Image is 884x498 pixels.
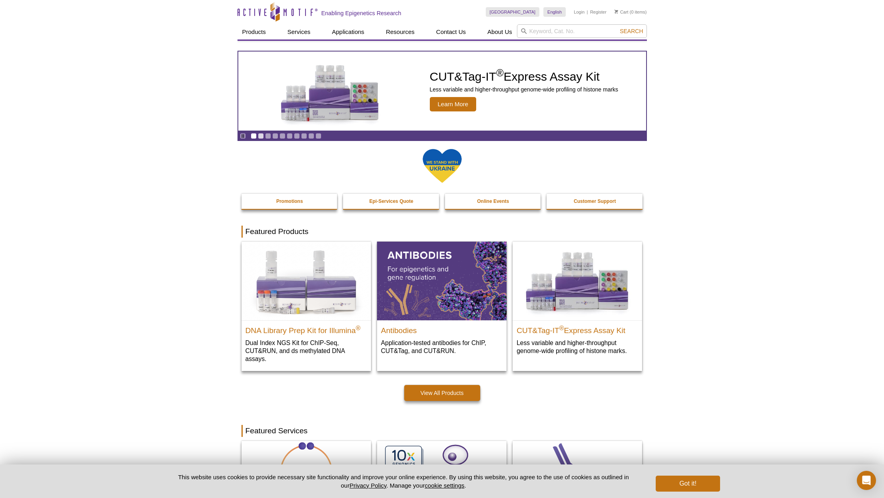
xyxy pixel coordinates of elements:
[486,7,540,17] a: [GEOGRAPHIC_DATA]
[241,226,643,238] h2: Featured Products
[483,24,517,40] a: About Us
[308,133,314,139] a: Go to slide 9
[430,97,477,111] span: Learn More
[857,471,876,490] div: Open Intercom Messenger
[287,133,293,139] a: Go to slide 6
[496,67,503,78] sup: ®
[381,339,503,355] p: Application-tested antibodies for ChIP, CUT&Tag, and CUT&RUN.
[369,198,413,204] strong: Epi-Services Quote
[279,133,285,139] a: Go to slide 5
[431,24,471,40] a: Contact Us
[377,242,507,363] a: All Antibodies Antibodies Application-tested antibodies for ChIP, CUT&Tag, and CUT&RUN.
[617,28,645,35] button: Search
[321,10,401,17] h2: Enabling Epigenetics Research
[251,133,257,139] a: Go to slide 1
[164,473,643,490] p: This website uses cookies to provide necessary site functionality and improve your online experie...
[425,482,464,489] button: cookie settings
[517,323,638,335] h2: CUT&Tag-IT Express Assay Kit
[237,24,271,40] a: Products
[430,86,619,93] p: Less variable and higher-throughput genome-wide profiling of histone marks
[241,425,643,437] h2: Featured Services
[245,323,367,335] h2: DNA Library Prep Kit for Illumina
[381,24,419,40] a: Resources
[245,339,367,363] p: Dual Index NGS Kit for ChIP-Seq, CUT&RUN, and ds methylated DNA assays.
[238,52,646,131] a: CUT&Tag-IT Express Assay Kit CUT&Tag-IT®Express Assay Kit Less variable and higher-throughput gen...
[547,194,643,209] a: Customer Support
[272,133,278,139] a: Go to slide 4
[294,133,300,139] a: Go to slide 7
[238,52,646,131] article: CUT&Tag-IT Express Assay Kit
[513,242,642,320] img: CUT&Tag-IT® Express Assay Kit
[343,194,440,209] a: Epi-Services Quote
[265,133,271,139] a: Go to slide 3
[356,324,361,331] sup: ®
[559,324,564,331] sup: ®
[517,339,638,355] p: Less variable and higher-throughput genome-wide profiling of histone marks​.
[517,24,647,38] input: Keyword, Cat. No.
[543,7,566,17] a: English
[620,28,643,34] span: Search
[377,242,507,320] img: All Antibodies
[615,10,618,14] img: Your Cart
[574,198,616,204] strong: Customer Support
[587,7,588,17] li: |
[283,24,315,40] a: Services
[404,385,480,401] a: View All Products
[430,71,619,83] h2: CUT&Tag-IT Express Assay Kit
[240,133,246,139] a: Toggle autoplay
[656,476,720,492] button: Got it!
[349,482,386,489] a: Privacy Policy
[315,133,321,139] a: Go to slide 10
[615,9,629,15] a: Cart
[241,242,371,320] img: DNA Library Prep Kit for Illumina
[276,198,303,204] strong: Promotions
[574,9,585,15] a: Login
[615,7,647,17] li: (0 items)
[422,148,462,184] img: We Stand With Ukraine
[590,9,607,15] a: Register
[445,194,542,209] a: Online Events
[264,47,396,135] img: CUT&Tag-IT Express Assay Kit
[241,242,371,371] a: DNA Library Prep Kit for Illumina DNA Library Prep Kit for Illumina® Dual Index NGS Kit for ChIP-...
[301,133,307,139] a: Go to slide 8
[258,133,264,139] a: Go to slide 2
[513,242,642,363] a: CUT&Tag-IT® Express Assay Kit CUT&Tag-IT®Express Assay Kit Less variable and higher-throughput ge...
[477,198,509,204] strong: Online Events
[241,194,338,209] a: Promotions
[381,323,503,335] h2: Antibodies
[327,24,369,40] a: Applications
